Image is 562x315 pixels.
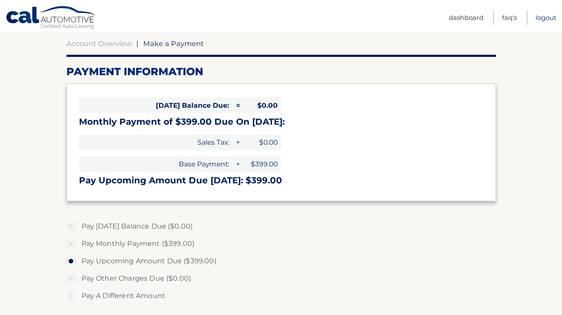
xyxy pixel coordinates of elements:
[502,10,517,25] a: FAQ's
[143,39,204,48] span: Make a Payment
[66,287,496,305] label: Pay A Different Amount
[6,6,97,31] a: Cal Automotive
[66,270,496,287] label: Pay Other Charges Due ($0.00)
[136,39,138,48] span: |
[79,116,483,127] h3: Monthly Payment of $399.00 Due On [DATE]:
[233,135,242,150] span: +
[66,218,496,235] label: Pay [DATE] Balance Due ($0.00)
[66,252,496,270] label: Pay Upcoming Amount Due ($399.00)
[233,98,242,113] span: =
[242,156,281,172] span: $399.00
[66,235,496,252] label: Pay Monthly Payment ($399.00)
[79,98,233,113] span: [DATE] Balance Due:
[66,39,131,48] a: Account Overview
[449,10,483,25] a: Dashboard
[79,156,233,172] span: Base Payment:
[242,98,281,113] span: $0.00
[79,175,483,186] h3: Pay Upcoming Amount Due [DATE]: $399.00
[66,65,496,78] h2: Payment Information
[79,135,233,150] span: Sales Tax:
[242,135,281,150] span: $0.00
[536,10,556,25] a: Logout
[233,156,242,172] span: +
